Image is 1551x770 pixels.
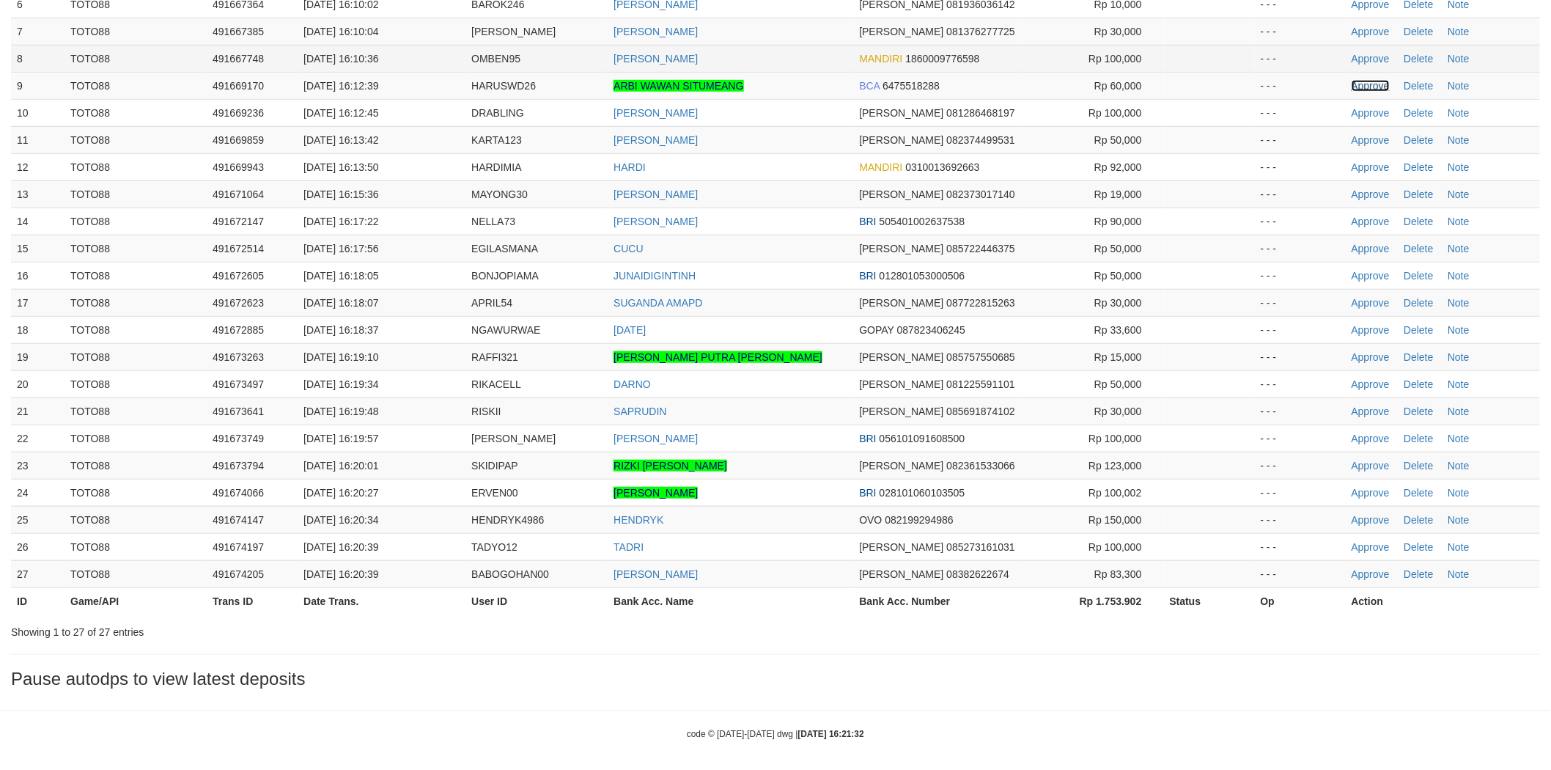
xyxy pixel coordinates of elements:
td: 10 [11,99,65,126]
span: Copy 028101060103505 to clipboard [880,487,965,499]
span: RIKACELL [471,378,521,390]
a: Note [1448,568,1470,580]
span: Rp 50,000 [1094,134,1142,146]
th: Game/API [65,587,207,615]
span: [PERSON_NAME] [860,460,944,472]
a: Delete [1404,351,1433,363]
span: Rp 100,000 [1088,53,1141,65]
span: Rp 100,002 [1088,487,1141,499]
a: SAPRUDIN [614,406,666,417]
span: Rp 30,000 [1094,297,1142,309]
td: - - - [1255,208,1346,235]
td: 9 [11,72,65,99]
a: Delete [1404,324,1433,336]
td: TOTO88 [65,452,207,479]
span: [PERSON_NAME] [471,26,556,37]
a: Delete [1404,188,1433,200]
td: TOTO88 [65,153,207,180]
td: 20 [11,370,65,397]
a: CUCU [614,243,643,254]
span: BRI [860,216,877,227]
span: [PERSON_NAME] [860,26,944,37]
a: Delete [1404,433,1433,444]
span: NELLA73 [471,216,515,227]
a: Note [1448,297,1470,309]
a: Note [1448,351,1470,363]
a: Approve [1352,161,1390,173]
span: Copy 082374499531 to clipboard [947,134,1015,146]
span: [PERSON_NAME] [860,568,944,580]
a: Delete [1404,161,1433,173]
a: Delete [1404,134,1433,146]
td: - - - [1255,72,1346,99]
span: OMBEN95 [471,53,520,65]
td: 18 [11,316,65,343]
td: 19 [11,343,65,370]
span: BRI [860,433,877,444]
td: TOTO88 [65,262,207,289]
span: HARUSWD26 [471,80,536,92]
span: 491674197 [213,541,264,553]
td: - - - [1255,126,1346,153]
span: Copy 081225591101 to clipboard [947,378,1015,390]
div: Showing 1 to 27 of 27 entries [11,619,635,639]
span: 491673749 [213,433,264,444]
a: Note [1448,433,1470,444]
a: Approve [1352,80,1390,92]
td: 15 [11,235,65,262]
span: BRI [860,487,877,499]
span: [PERSON_NAME] [860,378,944,390]
span: HENDRYK4986 [471,514,544,526]
a: SUGANDA AMAPD [614,297,702,309]
span: Rp 15,000 [1094,351,1142,363]
a: Approve [1352,243,1390,254]
a: Approve [1352,460,1390,472]
span: 491667748 [213,53,264,65]
a: [PERSON_NAME] [614,188,698,200]
td: TOTO88 [65,370,207,397]
td: TOTO88 [65,479,207,506]
span: Copy 087823406245 to clipboard [897,324,965,336]
td: 26 [11,533,65,560]
th: Bank Acc. Number [854,587,1022,615]
a: Note [1448,107,1470,119]
td: TOTO88 [65,397,207,425]
a: Delete [1404,26,1433,37]
td: - - - [1255,99,1346,126]
a: Approve [1352,53,1390,65]
td: 21 [11,397,65,425]
th: Action [1346,587,1540,615]
span: [DATE] 16:12:39 [303,80,378,92]
span: [DATE] 16:12:45 [303,107,378,119]
span: [PERSON_NAME] [860,351,944,363]
h3: Pause autodps to view latest deposits [11,670,1540,689]
span: Copy 012801053000506 to clipboard [880,270,965,282]
span: Copy 0310013692663 to clipboard [906,161,980,173]
a: [PERSON_NAME] [614,107,698,119]
a: Note [1448,53,1470,65]
td: TOTO88 [65,235,207,262]
a: Approve [1352,541,1390,553]
span: 491673794 [213,460,264,472]
td: 7 [11,18,65,45]
a: Delete [1404,270,1433,282]
a: Note [1448,188,1470,200]
span: 491671064 [213,188,264,200]
th: ID [11,587,65,615]
a: Note [1448,514,1470,526]
th: Trans ID [207,587,298,615]
span: [DATE] 16:17:56 [303,243,378,254]
a: Note [1448,378,1470,390]
td: TOTO88 [65,343,207,370]
span: Copy 082373017140 to clipboard [947,188,1015,200]
span: MANDIRI [860,53,903,65]
a: ARBI WAWAN SITUMEANG [614,80,743,92]
span: EGILASMANA [471,243,538,254]
a: Note [1448,161,1470,173]
td: 16 [11,262,65,289]
span: APRIL54 [471,297,512,309]
td: - - - [1255,506,1346,533]
a: Delete [1404,378,1433,390]
span: Copy 085273161031 to clipboard [947,541,1015,553]
span: 491669236 [213,107,264,119]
